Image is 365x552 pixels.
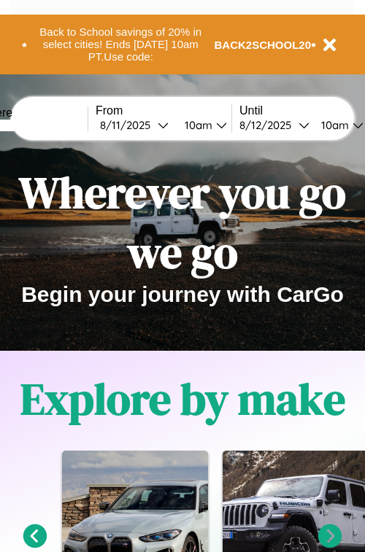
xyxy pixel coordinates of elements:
div: 10am [177,118,216,132]
button: Back to School savings of 20% in select cities! Ends [DATE] 10am PT.Use code: [27,22,215,67]
button: 8/11/2025 [96,117,173,133]
div: 8 / 11 / 2025 [100,118,158,132]
div: 10am [314,118,353,132]
h1: Explore by make [20,369,345,429]
div: 8 / 12 / 2025 [239,118,299,132]
b: BACK2SCHOOL20 [215,39,312,51]
button: 10am [173,117,231,133]
label: From [96,104,231,117]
